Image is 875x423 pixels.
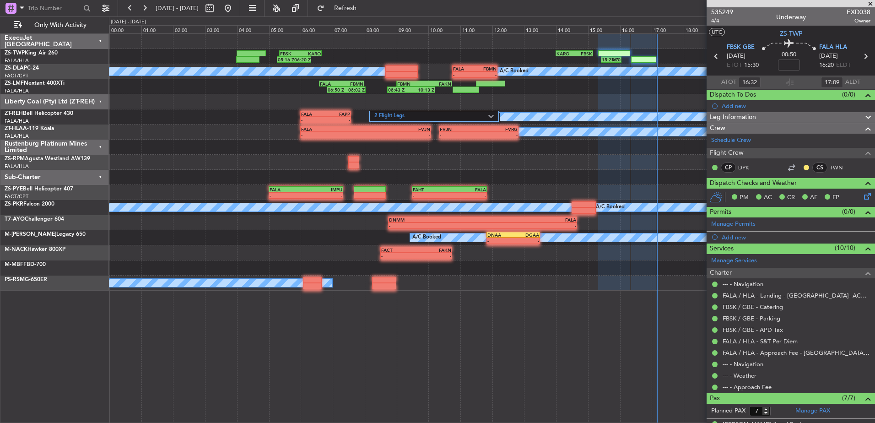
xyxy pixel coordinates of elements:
div: FALA [453,66,475,71]
div: FALA [301,111,325,117]
span: ZT-HLA [5,126,23,131]
span: FALA HLA [819,43,847,52]
div: - [487,238,513,244]
a: --- - Navigation [723,360,763,368]
div: - [416,253,451,259]
div: - [381,253,416,259]
a: FALA/HLA [5,87,29,94]
a: --- - Approach Fee [723,383,772,391]
div: Add new [722,102,870,110]
span: AF [810,193,817,202]
div: KARO [301,51,321,56]
div: 02:00 [173,25,205,33]
div: 18:00 [684,25,716,33]
span: ATOT [721,78,736,87]
div: Underway [776,12,806,22]
a: ZS-PKRFalcon 2000 [5,201,54,207]
div: 10:00 [428,25,460,33]
span: Pax [710,393,720,404]
span: ALDT [845,78,860,87]
span: [DATE] [727,52,745,61]
div: - [513,238,539,244]
span: Services [710,244,734,254]
div: FBSK [280,51,301,56]
span: 16:20 [819,61,834,70]
div: 04:00 [237,25,269,33]
span: M-NACK [5,247,27,252]
span: Charter [710,268,732,278]
div: FVJN [440,126,479,132]
a: FALA/HLA [5,133,29,140]
label: Planned PAX [711,407,745,416]
a: --- - Navigation [723,280,763,288]
span: [DATE] [819,52,838,61]
div: 06:50 Z [328,87,346,92]
a: DPK [738,163,759,172]
div: 14:00 [556,25,588,33]
div: 06:00 [301,25,333,33]
div: DNAA [487,232,513,238]
a: ZS-RPMAgusta Westland AW139 [5,156,90,162]
a: Manage Services [711,256,757,266]
a: FALA / HLA - Approach Fee - [GEOGRAPHIC_DATA]- ACC # 1800 [723,349,870,357]
span: 15:30 [744,61,759,70]
span: T7-AYO [5,217,25,222]
div: FAKN [424,81,451,87]
div: 17:00 [652,25,684,33]
div: FALA [270,187,306,192]
div: 09:00 [397,25,429,33]
span: Refresh [326,5,365,11]
div: DNMM [389,217,483,222]
div: 06:20 Z [294,57,310,62]
div: [DATE] - [DATE] [111,18,146,26]
span: ZS-LMF [5,81,24,86]
div: 03:00 [205,25,237,33]
span: ZS-TWP [5,50,25,56]
span: (10/10) [835,243,855,253]
span: [DATE] - [DATE] [156,4,199,12]
div: 00:00 [109,25,141,33]
span: M-MBFF [5,262,27,267]
div: FBMN [397,81,424,87]
a: Schedule Crew [711,136,751,145]
a: FALA / HLA - S&T Per Diem [723,337,798,345]
span: ZS-PYE [5,186,23,192]
div: - [270,193,306,198]
span: ZS-RPM [5,156,25,162]
a: M-[PERSON_NAME]Legacy 650 [5,232,86,237]
span: M-[PERSON_NAME] [5,232,56,237]
a: ZT-REHBell Helicopter 430 [5,111,73,116]
a: M-NACKHawker 800XP [5,247,65,252]
img: arrow-gray.svg [488,114,494,118]
div: 12:00 [492,25,524,33]
div: CP [721,163,736,173]
div: - [483,223,577,228]
a: FBSK / GBE - APD Tax [723,326,783,334]
div: DGAA [513,232,539,238]
span: FBSK GBE [727,43,755,52]
div: - [449,193,486,198]
div: 11:00 [460,25,492,33]
div: - [389,223,483,228]
span: AC [764,193,772,202]
a: ZS-PYEBell Helicopter 407 [5,186,73,192]
span: 535249 [711,7,733,17]
span: Flight Crew [710,148,744,158]
div: FALA [301,126,366,132]
span: ELDT [836,61,851,70]
span: Crew [710,123,725,134]
div: FAPP [326,111,350,117]
span: ZS-PKR [5,201,23,207]
div: 15:00 [588,25,620,33]
a: PS-RSMG-650ER [5,277,47,282]
div: - [475,72,497,77]
div: - [366,132,430,138]
div: 10:13 Z [411,87,434,92]
a: FALA/HLA [5,57,29,64]
span: PM [740,193,749,202]
div: - [440,132,479,138]
span: ETOT [727,61,742,70]
span: (0/0) [842,90,855,99]
div: 08:43 Z [388,87,411,92]
a: FBSK / GBE - Parking [723,315,780,322]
